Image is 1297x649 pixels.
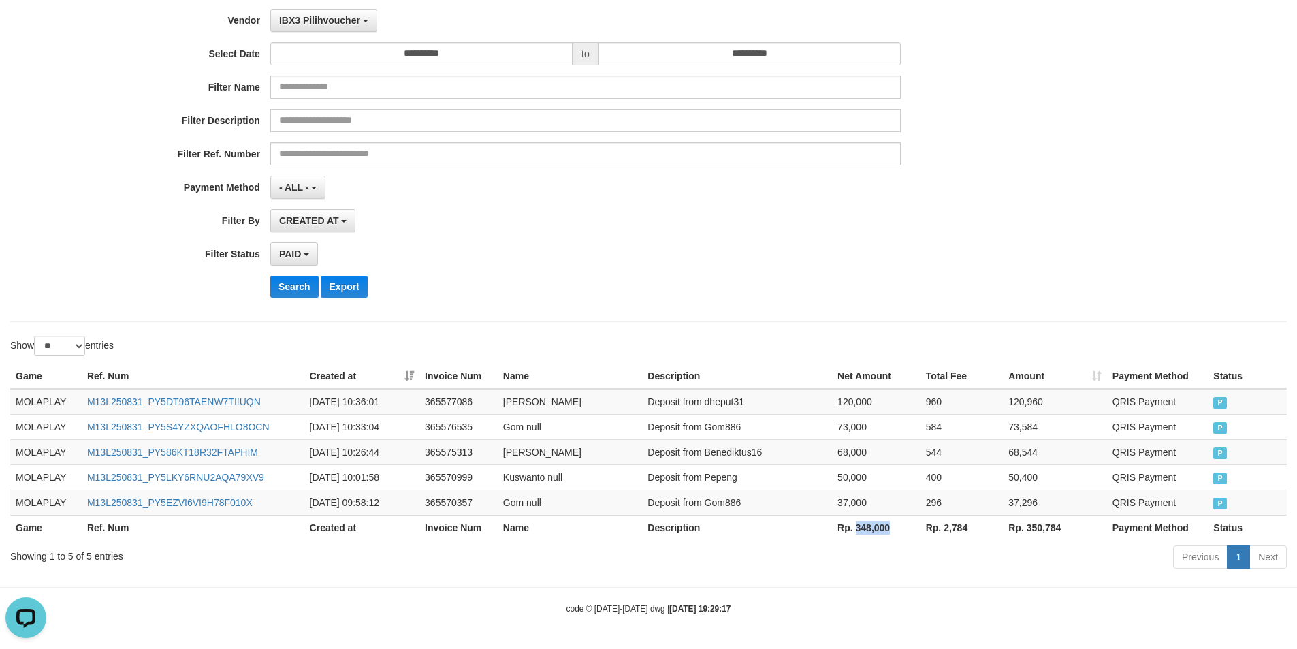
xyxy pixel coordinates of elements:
a: M13L250831_PY5EZVI6VI9H78F010X [87,497,253,508]
th: Net Amount [832,364,920,389]
a: M13L250831_PY5S4YZXQAOFHLO8OCN [87,422,270,432]
span: IBX3 Pilihvoucher [279,15,360,26]
th: Amount: activate to sort column ascending [1003,364,1107,389]
td: 50,000 [832,464,920,490]
td: 37,296 [1003,490,1107,515]
th: Status [1208,364,1287,389]
span: PAID [279,249,301,259]
td: MOLAPLAY [10,414,82,439]
button: IBX3 Pilihvoucher [270,9,377,32]
td: Deposit from dheput31 [642,389,832,415]
td: 544 [920,439,1004,464]
td: 365576535 [419,414,498,439]
td: Deposit from Gom886 [642,414,832,439]
td: MOLAPLAY [10,490,82,515]
td: QRIS Payment [1107,490,1208,515]
span: PAID [1213,397,1227,409]
td: 584 [920,414,1004,439]
span: - ALL - [279,182,309,193]
span: PAID [1213,447,1227,459]
th: Created at: activate to sort column ascending [304,364,419,389]
td: MOLAPLAY [10,439,82,464]
td: Gom null [498,490,642,515]
th: Invoice Num [419,364,498,389]
a: M13L250831_PY586KT18R32FTAPHIM [87,447,258,458]
th: Ref. Num [82,364,304,389]
td: Kuswanto null [498,464,642,490]
td: Gom null [498,414,642,439]
button: Export [321,276,367,298]
a: M13L250831_PY5LKY6RNU2AQA79XV9 [87,472,264,483]
td: MOLAPLAY [10,464,82,490]
td: 50,400 [1003,464,1107,490]
span: PAID [1213,422,1227,434]
th: Rp. 350,784 [1003,515,1107,540]
td: 73,584 [1003,414,1107,439]
td: 120,960 [1003,389,1107,415]
td: QRIS Payment [1107,439,1208,464]
strong: [DATE] 19:29:17 [669,604,731,614]
th: Rp. 348,000 [832,515,920,540]
td: 296 [920,490,1004,515]
button: Open LiveChat chat widget [5,5,46,46]
button: CREATED AT [270,209,356,232]
th: Name [498,515,642,540]
th: Game [10,364,82,389]
small: code © [DATE]-[DATE] dwg | [566,604,731,614]
span: CREATED AT [279,215,339,226]
th: Payment Method [1107,515,1208,540]
th: Game [10,515,82,540]
td: 960 [920,389,1004,415]
span: PAID [1213,498,1227,509]
td: 365577086 [419,389,498,415]
div: Showing 1 to 5 of 5 entries [10,544,530,563]
td: 365570999 [419,464,498,490]
a: Previous [1173,545,1228,569]
td: [DATE] 10:33:04 [304,414,419,439]
td: [DATE] 10:26:44 [304,439,419,464]
a: M13L250831_PY5DT96TAENW7TIIUQN [87,396,261,407]
span: to [573,42,598,65]
th: Payment Method [1107,364,1208,389]
button: PAID [270,242,318,266]
label: Show entries [10,336,114,356]
th: Status [1208,515,1287,540]
button: Search [270,276,319,298]
button: - ALL - [270,176,325,199]
td: MOLAPLAY [10,389,82,415]
td: 73,000 [832,414,920,439]
td: Deposit from Benediktus16 [642,439,832,464]
th: Rp. 2,784 [920,515,1004,540]
select: Showentries [34,336,85,356]
a: Next [1249,545,1287,569]
td: Deposit from Gom886 [642,490,832,515]
td: 37,000 [832,490,920,515]
th: Name [498,364,642,389]
td: 365575313 [419,439,498,464]
th: Total Fee [920,364,1004,389]
td: QRIS Payment [1107,414,1208,439]
td: [PERSON_NAME] [498,439,642,464]
td: [DATE] 10:36:01 [304,389,419,415]
td: [DATE] 09:58:12 [304,490,419,515]
th: Invoice Num [419,515,498,540]
td: 120,000 [832,389,920,415]
td: QRIS Payment [1107,389,1208,415]
th: Created at [304,515,419,540]
td: 68,000 [832,439,920,464]
a: 1 [1227,545,1250,569]
th: Ref. Num [82,515,304,540]
span: PAID [1213,473,1227,484]
th: Description [642,364,832,389]
td: 400 [920,464,1004,490]
td: [DATE] 10:01:58 [304,464,419,490]
td: 68,544 [1003,439,1107,464]
td: [PERSON_NAME] [498,389,642,415]
td: 365570357 [419,490,498,515]
td: Deposit from Pepeng [642,464,832,490]
th: Description [642,515,832,540]
td: QRIS Payment [1107,464,1208,490]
